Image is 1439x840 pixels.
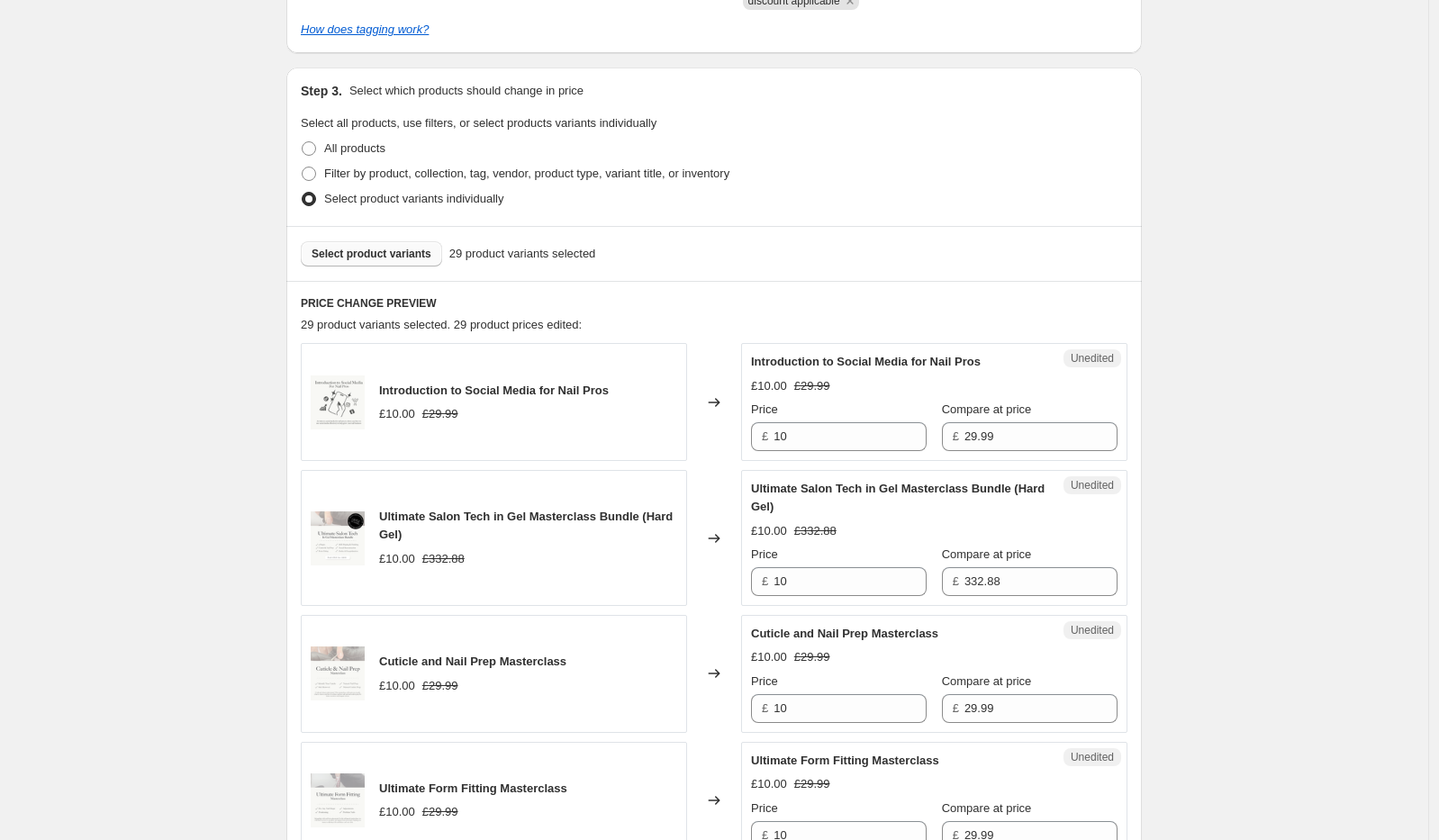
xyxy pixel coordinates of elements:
div: £10.00 [751,648,787,666]
strike: £29.99 [422,677,458,695]
span: £ [762,701,768,715]
a: How does tagging work? [301,23,429,36]
span: Select product variants [312,247,431,261]
strike: £29.99 [794,377,830,395]
span: Price [751,674,778,688]
span: Compare at price [942,547,1032,561]
h2: Step 3. [301,82,342,100]
span: All products [324,141,385,155]
strike: £29.99 [794,648,830,666]
img: complete_bundle_courses-02_80x.png [311,511,365,565]
strike: £29.99 [422,405,458,423]
span: £ [953,574,959,588]
span: Unedited [1071,351,1114,366]
span: Price [751,801,778,815]
span: Introduction to Social Media for Nail Pros [751,355,981,368]
strike: £29.99 [422,803,458,821]
span: Compare at price [942,674,1032,688]
span: 29 product variants selected. 29 product prices edited: [301,318,582,331]
span: Price [751,402,778,416]
img: socialbusinesscourses-60_80x.png [311,375,365,429]
strike: £332.88 [422,550,465,568]
span: £ [762,574,768,588]
p: Select which products should change in price [349,82,584,100]
span: Ultimate Form Fitting Masterclass [379,781,567,795]
img: Nailfundamentalmasterclasses-16_80x.png [311,773,365,827]
span: Ultimate Form Fitting Masterclass [751,754,939,767]
span: Ultimate Salon Tech in Gel Masterclass Bundle (Hard Gel) [379,510,673,541]
span: Unedited [1071,623,1114,637]
h6: PRICE CHANGE PREVIEW [301,296,1127,311]
span: Price [751,547,778,561]
span: Unedited [1071,750,1114,764]
span: £ [953,429,959,443]
div: £10.00 [379,677,415,695]
div: £10.00 [751,377,787,395]
span: Unedited [1071,478,1114,492]
span: £ [762,429,768,443]
span: Select all products, use filters, or select products variants individually [301,116,656,130]
span: 29 product variants selected [449,245,596,263]
span: Compare at price [942,801,1032,815]
div: £10.00 [379,803,415,821]
div: £10.00 [379,550,415,568]
span: Introduction to Social Media for Nail Pros [379,384,609,397]
div: £10.00 [751,775,787,793]
span: Filter by product, collection, tag, vendor, product type, variant title, or inventory [324,167,729,180]
span: Cuticle and Nail Prep Masterclass [379,655,566,668]
img: Nailfundamentalmasterclasses-11_80x.png [311,646,365,700]
span: Cuticle and Nail Prep Masterclass [751,627,938,640]
button: Select product variants [301,241,442,266]
span: Select product variants individually [324,192,503,205]
span: £ [953,701,959,715]
span: Ultimate Salon Tech in Gel Masterclass Bundle (Hard Gel) [751,482,1045,513]
div: £10.00 [379,405,415,423]
strike: £332.88 [794,522,837,540]
span: Compare at price [942,402,1032,416]
div: £10.00 [751,522,787,540]
strike: £29.99 [794,775,830,793]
